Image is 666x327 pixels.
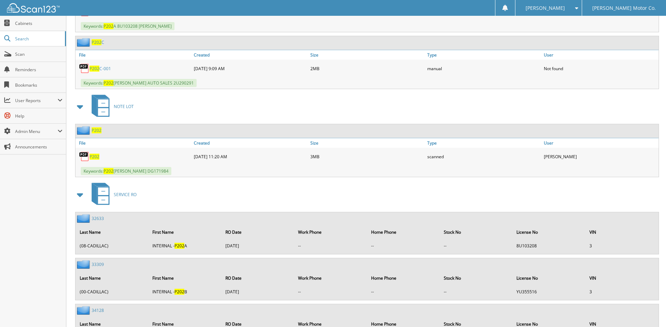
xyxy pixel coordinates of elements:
th: VIN [586,225,658,239]
div: 3MB [309,149,425,163]
td: -- [368,286,440,298]
th: VIN [586,271,658,285]
th: First Name [149,271,221,285]
span: [PERSON_NAME] [526,6,565,10]
a: Type [426,50,542,60]
img: PDF.png [79,63,90,74]
img: folder2.png [77,306,92,315]
th: Home Phone [368,271,440,285]
td: 3 [586,286,658,298]
td: -- [368,240,440,252]
div: [PERSON_NAME] [542,149,659,163]
a: Size [309,50,425,60]
a: P202C-001 [90,66,111,72]
span: P202 [174,289,184,295]
a: 34128 [92,307,104,313]
div: scanned [426,149,542,163]
span: Keywords: [PERSON_NAME] AUTO SALES 2U290291 [81,79,197,87]
td: YU355516 [513,286,585,298]
a: File [75,50,192,60]
img: folder2.png [77,260,92,269]
img: folder2.png [77,38,92,47]
th: Stock No [440,225,512,239]
span: Help [15,113,62,119]
div: Not found [542,61,659,75]
a: 32633 [92,215,104,221]
a: Created [192,138,309,148]
a: P202C [92,39,104,45]
span: Announcements [15,144,62,150]
th: Stock No [440,271,512,285]
th: Home Phone [368,225,440,239]
th: License No [513,271,585,285]
span: NOTE LOT [114,104,134,109]
a: User [542,50,659,60]
img: folder2.png [77,126,92,135]
td: -- [440,240,512,252]
div: 2MB [309,61,425,75]
span: SERVICE RO [114,192,137,198]
td: (08-CADILLAC) [76,240,148,252]
span: Scan [15,51,62,57]
a: File [75,138,192,148]
div: [DATE] 9:09 AM [192,61,309,75]
span: Bookmarks [15,82,62,88]
a: Type [426,138,542,148]
span: Search [15,36,61,42]
a: Size [309,138,425,148]
div: manual [426,61,542,75]
a: P202 [92,127,101,133]
td: -- [295,286,367,298]
a: 33309 [92,261,104,267]
span: P202 [92,39,101,45]
a: P202 [90,154,99,160]
span: Cabinets [15,20,62,26]
span: User Reports [15,98,58,104]
th: Work Phone [295,225,367,239]
a: SERVICE RO [87,181,137,208]
td: 3 [586,240,658,252]
th: License No [513,225,585,239]
span: [PERSON_NAME] Motor Co. [592,6,656,10]
span: P202 [174,243,184,249]
th: RO Date [222,271,294,285]
span: Reminders [15,67,62,73]
td: -- [440,286,512,298]
span: Keywords: A 8U103208 [PERSON_NAME] [81,22,174,30]
span: Keywords: [PERSON_NAME] DG171984 [81,167,171,175]
span: P202 [104,80,113,86]
td: -- [295,240,367,252]
img: folder2.png [77,214,92,223]
td: INTERNAL - B [149,286,221,298]
iframe: Chat Widget [631,293,666,327]
span: Admin Menu [15,128,58,134]
th: Last Name [76,225,148,239]
a: User [542,138,659,148]
a: Created [192,50,309,60]
th: Last Name [76,271,148,285]
span: P202 [104,23,113,29]
a: NOTE LOT [87,93,134,120]
td: (00-CADILLAC) [76,286,148,298]
img: scan123-logo-white.svg [7,3,60,13]
img: PDF.png [79,151,90,162]
span: P202 [90,66,99,72]
th: Work Phone [295,271,367,285]
td: INTERNAL - A [149,240,221,252]
td: [DATE] [222,286,294,298]
span: P202 [104,168,113,174]
th: First Name [149,225,221,239]
td: [DATE] [222,240,294,252]
div: [DATE] 11:20 AM [192,149,309,163]
th: RO Date [222,225,294,239]
td: 8U103208 [513,240,585,252]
